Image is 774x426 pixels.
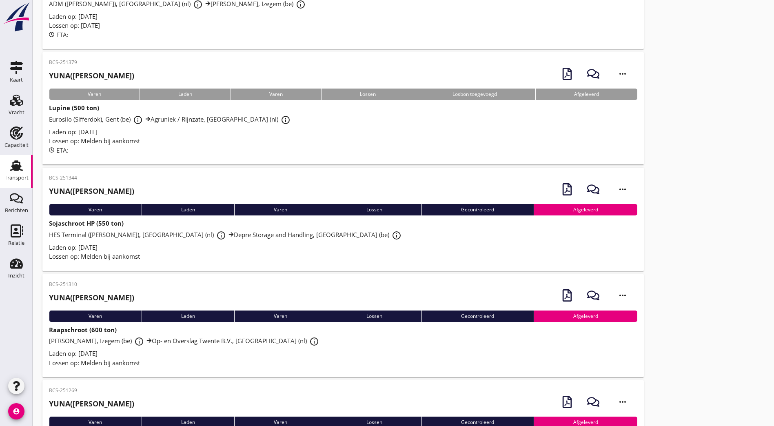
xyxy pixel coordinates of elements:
[4,175,29,180] div: Transport
[56,146,69,154] span: ETA:
[611,390,634,413] i: more_horiz
[49,281,134,288] p: BCS-251310
[309,337,319,346] i: info_outline
[49,115,293,123] span: Eurosilo (Sifferdok), Gent (be) Agruniek / Rijnzate, [GEOGRAPHIC_DATA] (nl)
[134,337,144,346] i: info_outline
[611,62,634,85] i: more_horiz
[49,59,134,66] p: BCS-251379
[49,387,134,394] p: BCS-251269
[49,137,140,145] span: Lossen op: Melden bij aankomst
[534,311,638,322] div: Afgeleverd
[49,219,124,227] strong: Sojaschroot HP (550 ton)
[49,204,142,215] div: Varen
[234,311,327,322] div: Varen
[421,311,534,322] div: Gecontroleerd
[49,399,70,408] strong: YUNA
[2,2,31,32] img: logo-small.a267ee39.svg
[9,110,24,115] div: Vracht
[231,89,321,100] div: Varen
[49,252,140,260] span: Lossen op: Melden bij aankomst
[8,240,24,246] div: Relatie
[142,204,235,215] div: Laden
[49,326,117,334] strong: Raapschroot (600 ton)
[49,21,100,29] span: Lossen op: [DATE]
[414,89,535,100] div: Losbon toegevoegd
[5,208,28,213] div: Berichten
[49,104,99,112] strong: Lupine (500 ton)
[42,52,644,164] a: BCS-251379YUNA([PERSON_NAME])VarenLadenVarenLossenLosbon toegevoegdAfgeleverdLupine (500 ton)Euro...
[49,359,140,367] span: Lossen op: Melden bij aankomst
[42,274,644,377] a: BCS-251310YUNA([PERSON_NAME])VarenLadenVarenLossenGecontroleerdAfgeleverdRaapschroot (600 ton)[PE...
[140,89,231,100] div: Laden
[49,292,134,303] h2: ([PERSON_NAME])
[535,89,637,100] div: Afgeleverd
[534,204,638,215] div: Afgeleverd
[49,398,134,409] h2: ([PERSON_NAME])
[8,273,24,278] div: Inzicht
[142,311,235,322] div: Laden
[281,115,291,125] i: info_outline
[8,403,24,419] i: account_circle
[234,204,327,215] div: Varen
[42,168,644,271] a: BCS-251344YUNA([PERSON_NAME])VarenLadenVarenLossenGecontroleerdAfgeleverdSojaschroot HP (550 ton)...
[4,142,29,148] div: Capaciteit
[133,115,143,125] i: info_outline
[10,77,23,82] div: Kaart
[49,70,134,81] h2: ([PERSON_NAME])
[216,231,226,240] i: info_outline
[49,337,322,345] span: [PERSON_NAME], Izegem (be) Op- en Overslag Twente B.V., [GEOGRAPHIC_DATA] (nl)
[611,178,634,201] i: more_horiz
[421,204,534,215] div: Gecontroleerd
[49,293,70,302] strong: YUNA
[49,349,98,357] span: Laden op: [DATE]
[49,243,98,251] span: Laden op: [DATE]
[49,71,70,80] strong: YUNA
[327,204,422,215] div: Lossen
[56,31,69,39] span: ETA:
[49,89,140,100] div: Varen
[327,311,422,322] div: Lossen
[49,12,98,20] span: Laden op: [DATE]
[49,186,134,197] h2: ([PERSON_NAME])
[49,186,70,196] strong: YUNA
[321,89,414,100] div: Lossen
[49,231,404,239] span: HES Terminal ([PERSON_NAME]), [GEOGRAPHIC_DATA] (nl) Depre Storage and Handling, [GEOGRAPHIC_DATA...
[49,311,142,322] div: Varen
[49,128,98,136] span: Laden op: [DATE]
[611,284,634,307] i: more_horiz
[49,174,134,182] p: BCS-251344
[392,231,401,240] i: info_outline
